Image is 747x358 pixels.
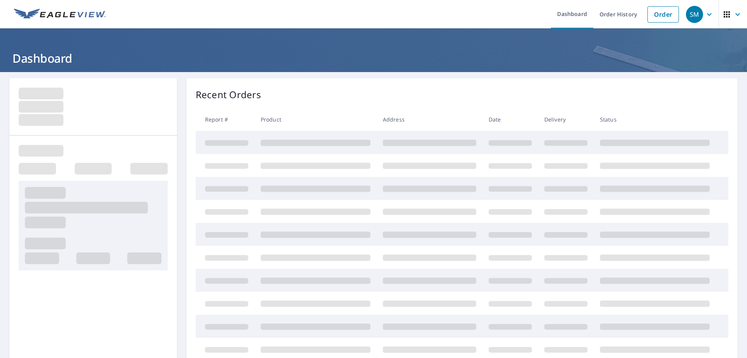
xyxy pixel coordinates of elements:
div: SM [686,6,703,23]
th: Product [254,108,377,131]
h1: Dashboard [9,50,738,66]
a: Order [647,6,679,23]
th: Delivery [538,108,594,131]
th: Address [377,108,482,131]
th: Report # [196,108,254,131]
th: Status [594,108,716,131]
img: EV Logo [14,9,106,20]
p: Recent Orders [196,88,261,102]
th: Date [482,108,538,131]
